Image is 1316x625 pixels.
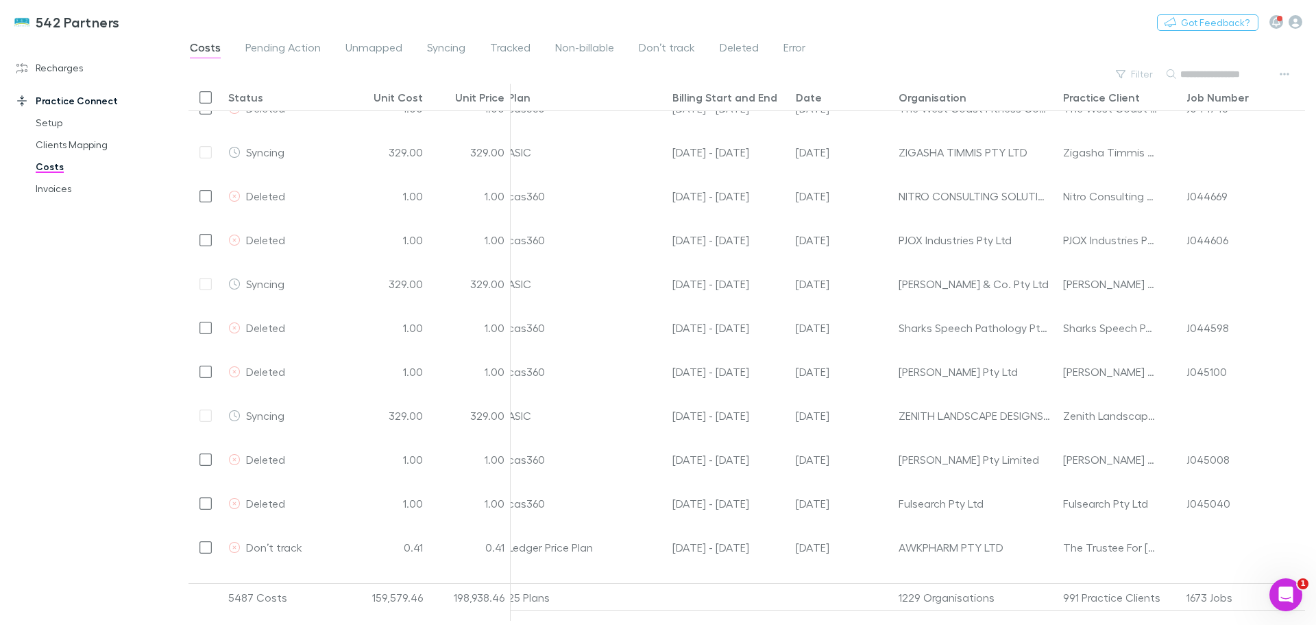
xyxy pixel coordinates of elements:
div: 1673 Jobs [1181,584,1304,611]
iframe: Intercom live chat [1269,578,1302,611]
div: 1.00 [428,438,511,482]
div: 01 Jan - 30 Jun 25 [667,218,790,262]
div: The Trustee For [PERSON_NAME] Family Trust [1063,569,1158,613]
div: AWKPHARM PTY LTD [899,569,1052,613]
div: Plan [508,91,531,104]
div: 329.00 [346,262,428,306]
div: Search [1180,66,1249,82]
div: 329.00 [346,130,428,174]
div: 1.00 [428,350,511,394]
div: 1.00 [346,218,428,262]
div: J045100 [1186,350,1227,393]
div: 30 Jul 2025 [790,394,893,438]
div: 01 Jan - 30 Jun 25 [667,482,790,526]
a: Setup [22,112,185,134]
div: Unit Cost [374,91,423,104]
div: Zenith Landscape Designs Pty Ltd [1063,394,1158,437]
div: 1.00 [346,350,428,394]
div: Job Number [1186,91,1249,104]
div: 4.09 [428,569,511,613]
div: 01 Jun 2025 [790,174,893,218]
div: 01 Jun 2025 [790,306,893,350]
div: J044606 [1186,218,1228,261]
div: 0.41 [346,526,428,569]
div: [PERSON_NAME] Pty Limited [1063,438,1158,481]
span: Deleted [246,189,285,202]
div: 1.00 [428,482,511,526]
span: Tracked [490,40,531,58]
div: 159,579.46 [346,584,428,611]
span: Deleted [246,365,285,378]
button: Filter [1109,66,1161,82]
div: Practice Client [1063,91,1140,104]
div: ZIGASHA TIMMIS PTY LTD [899,130,1052,174]
div: 15 Jun - 17 Jun 25 [667,526,790,569]
div: 329.00 [428,394,511,438]
div: Cashbook (Non-GST) Price Plan [502,569,667,613]
div: Zigasha Timmis Pty Ltd [1063,130,1158,174]
span: Costs [190,40,221,58]
div: Fulsearch Pty Ltd [899,482,1052,525]
div: 5487 Costs [223,584,346,611]
div: Ledger Price Plan [502,526,667,569]
div: 30 Jul 2025 [790,130,893,174]
div: 991 Practice Clients [1058,584,1181,611]
div: 01 Jun 2025 [790,482,893,526]
div: 25 Plans [502,584,667,611]
div: 329.00 [428,130,511,174]
div: 01 Jun 2025 [790,218,893,262]
a: 542 Partners [5,5,128,38]
div: [PERSON_NAME] Pty Limited [899,438,1052,481]
div: cas360 [502,174,667,218]
div: 1.00 [346,482,428,526]
span: Deleted [246,233,285,246]
div: ZENITH LANDSCAPE DESIGNS PTY LTD [899,394,1052,437]
div: Billing Start and End [672,91,777,104]
div: J045008 [1186,438,1230,481]
div: cas360 [502,350,667,394]
span: Syncing [246,409,284,422]
span: Don’t track [639,40,695,58]
div: Sharks Speech Pathology Pty Ltd [899,306,1052,349]
div: Date [796,91,822,104]
div: [PERSON_NAME] & Co. Pty Ltd [1063,262,1158,305]
span: Syncing [246,277,284,290]
div: J044669 [1186,174,1228,217]
div: cas360 [502,482,667,526]
div: 1.00 [428,218,511,262]
div: 29 Jul 25 - 28 Jul 26 [667,130,790,174]
div: AWKPHARM PTY LTD [899,526,1052,569]
span: Don’t track [246,541,302,554]
div: 27 Jun 2025 [790,526,893,569]
div: 01 Jan - 30 Jun 25 [667,350,790,394]
div: [PERSON_NAME] Pty Ltd [899,350,1052,393]
div: 01 Jun 2025 [790,350,893,394]
a: Recharges [3,57,185,79]
div: [PERSON_NAME] & Co. Pty Ltd [899,262,1052,305]
div: PJOX Industries Pty Ltd [1063,218,1158,261]
span: Deleted [246,321,285,334]
div: cas360 [502,306,667,350]
span: Syncing [427,40,465,58]
div: cas360 [502,218,667,262]
a: Invoices [22,178,185,200]
div: 01 Jan - 30 Jun 25 [667,438,790,482]
div: Nitro Consulting Solutions Pty Ltd [1063,174,1158,217]
span: Pending Action [245,40,321,58]
div: 1229 Organisations [893,584,1058,611]
span: Deleted [246,453,285,466]
div: 20 Jul 25 - 19 Jul 26 [667,262,790,306]
div: 1.00 [428,306,511,350]
div: 1.00 [346,438,428,482]
div: 329.00 [428,262,511,306]
div: 27 Jun 2025 [790,569,893,613]
img: 542 Partners's Logo [14,14,30,30]
div: Organisation [899,91,966,104]
div: 18 Jun - 26 Jun 25 [667,569,790,613]
div: 1.00 [346,174,428,218]
div: 4.09 [346,569,428,613]
div: 01 Jan - 30 Jun 25 [667,306,790,350]
div: 0.41 [428,526,511,569]
div: [PERSON_NAME] Pty Ltd [1063,350,1158,393]
div: 198,938.46 [428,584,511,611]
